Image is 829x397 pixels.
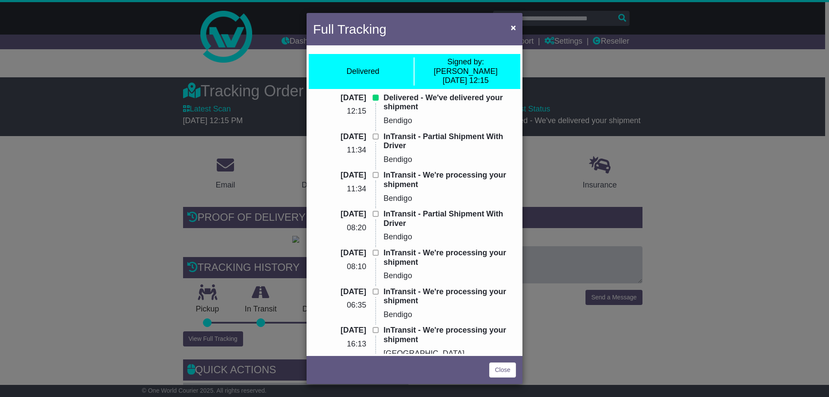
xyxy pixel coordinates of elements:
[346,67,379,76] div: Delivered
[383,310,516,320] p: Bendigo
[313,301,366,310] p: 06:35
[447,57,484,66] span: Signed by:
[489,362,516,378] a: Close
[383,248,516,267] p: InTransit - We're processing your shipment
[313,171,366,180] p: [DATE]
[313,248,366,258] p: [DATE]
[383,132,516,151] p: InTransit - Partial Shipment With Driver
[383,155,516,165] p: Bendigo
[313,287,366,297] p: [DATE]
[383,93,516,112] p: Delivered - We've delivered your shipment
[313,107,366,116] p: 12:15
[383,116,516,126] p: Bendigo
[383,349,516,359] p: [GEOGRAPHIC_DATA]
[313,184,366,194] p: 11:34
[313,262,366,272] p: 08:10
[313,19,386,39] h4: Full Tracking
[313,223,366,233] p: 08:20
[313,146,366,155] p: 11:34
[313,326,366,335] p: [DATE]
[383,287,516,306] p: InTransit - We're processing your shipment
[383,326,516,344] p: InTransit - We're processing your shipment
[313,210,366,219] p: [DATE]
[383,271,516,281] p: Bendigo
[511,22,516,32] span: ×
[383,232,516,242] p: Bendigo
[383,194,516,203] p: Bendigo
[419,57,513,86] div: [PERSON_NAME] [DATE] 12:15
[313,340,366,349] p: 16:13
[383,171,516,189] p: InTransit - We're processing your shipment
[313,93,366,103] p: [DATE]
[313,132,366,142] p: [DATE]
[506,19,520,36] button: Close
[383,210,516,228] p: InTransit - Partial Shipment With Driver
